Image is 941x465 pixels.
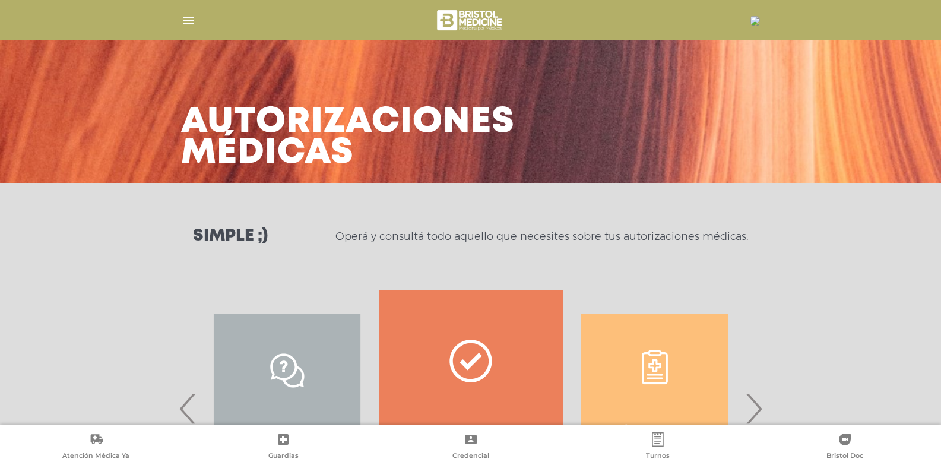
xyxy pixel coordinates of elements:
span: Bristol Doc [826,451,863,462]
h3: Autorizaciones médicas [181,107,515,169]
p: Operá y consultá todo aquello que necesites sobre tus autorizaciones médicas. [335,229,748,243]
span: Next [742,377,765,441]
span: Guardias [268,451,299,462]
a: Atención Médica Ya [2,432,189,463]
img: 15868 [750,16,760,26]
a: Turnos [564,432,751,463]
a: Credencial [377,432,564,463]
span: Turnos [646,451,670,462]
a: Bristol Doc [752,432,939,463]
h3: Simple ;) [193,228,268,245]
img: Cober_menu-lines-white.svg [181,13,196,28]
span: Previous [176,377,199,441]
span: Atención Médica Ya [62,451,129,462]
span: Credencial [452,451,489,462]
a: Guardias [189,432,376,463]
img: bristol-medicine-blanco.png [435,6,506,34]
